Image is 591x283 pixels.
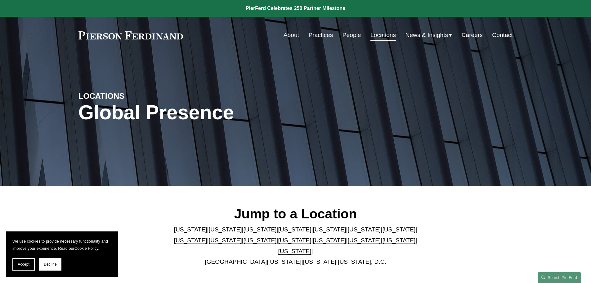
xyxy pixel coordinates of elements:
[382,237,415,244] a: [US_STATE]
[209,237,242,244] a: [US_STATE]
[338,258,386,265] a: [US_STATE], D.C.
[39,258,61,271] button: Decline
[12,258,35,271] button: Accept
[343,29,361,41] a: People
[18,262,29,267] span: Accept
[347,226,381,233] a: [US_STATE]
[382,226,415,233] a: [US_STATE]
[308,29,333,41] a: Practices
[347,237,381,244] a: [US_STATE]
[78,91,187,101] h4: LOCATIONS
[169,206,422,222] h2: Jump to a Location
[78,101,368,124] h1: Global Presence
[268,258,302,265] a: [US_STATE]
[278,237,311,244] a: [US_STATE]
[12,238,112,252] p: We use cookies to provide necessary functionality and improve your experience. Read our .
[303,258,336,265] a: [US_STATE]
[174,226,207,233] a: [US_STATE]
[6,231,118,277] section: Cookie banner
[313,237,346,244] a: [US_STATE]
[405,30,448,41] span: News & Insights
[205,258,267,265] a: [GEOGRAPHIC_DATA]
[492,29,513,41] a: Contact
[44,262,57,267] span: Decline
[284,29,299,41] a: About
[370,29,396,41] a: Locations
[169,224,422,267] p: | | | | | | | | | | | | | | | | | |
[244,237,277,244] a: [US_STATE]
[278,226,311,233] a: [US_STATE]
[405,29,452,41] a: folder dropdown
[174,237,207,244] a: [US_STATE]
[278,248,311,254] a: [US_STATE]
[244,226,277,233] a: [US_STATE]
[538,272,581,283] a: Search this site
[462,29,483,41] a: Careers
[74,246,98,251] a: Cookie Policy
[209,226,242,233] a: [US_STATE]
[313,226,346,233] a: [US_STATE]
